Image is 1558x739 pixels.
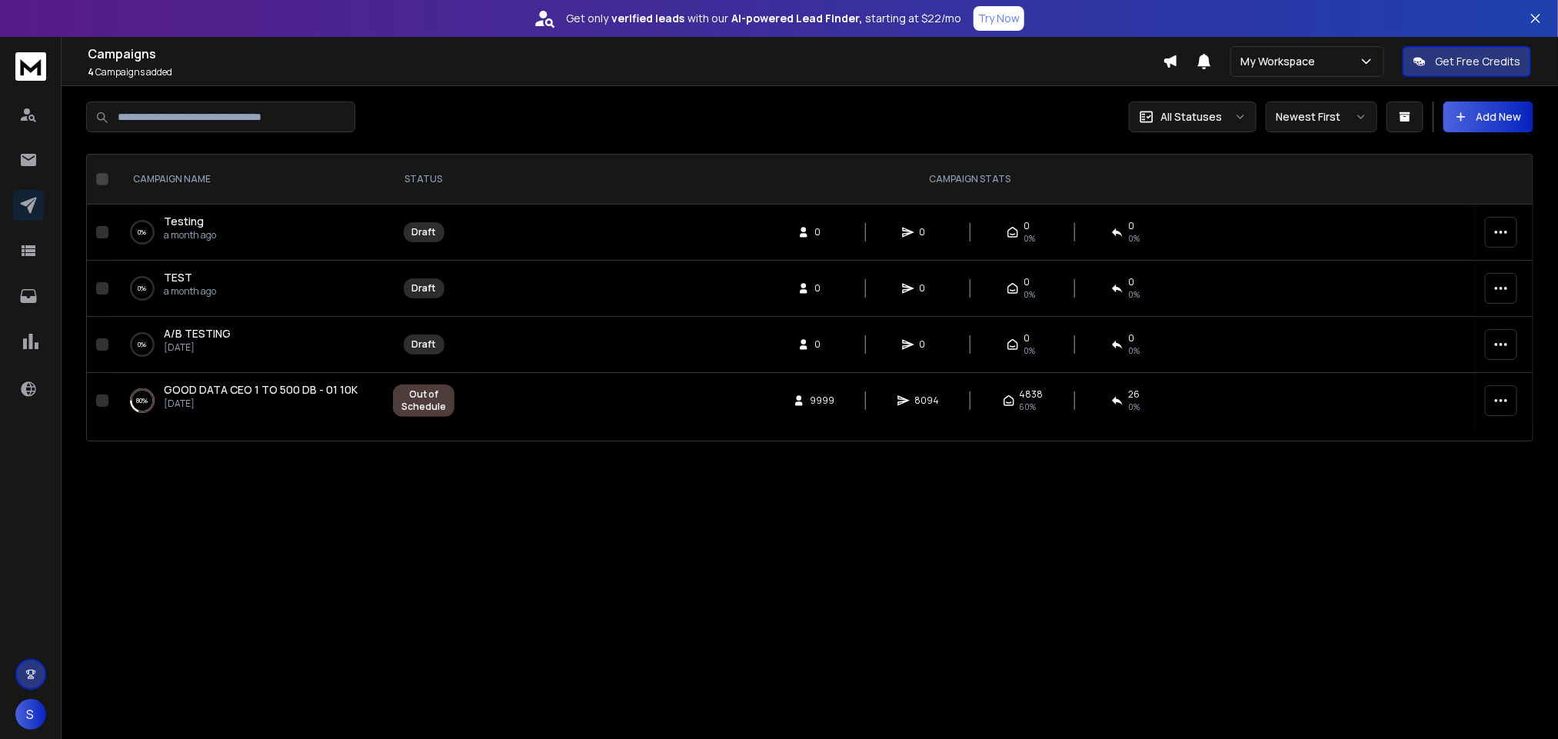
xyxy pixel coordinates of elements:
[115,317,384,373] td: 0%A/B TESTING[DATE]
[164,326,231,341] span: A/B TESTING
[164,214,204,229] a: Testing
[1020,388,1044,401] span: 4838
[164,214,204,228] span: Testing
[164,382,358,398] a: GOOD DATA CEO 1 TO 500 DB - 01 10K
[137,393,148,408] p: 80 %
[88,45,1163,63] h1: Campaigns
[412,338,436,351] div: Draft
[138,337,147,352] p: 0 %
[1024,276,1030,288] span: 0
[814,226,830,238] span: 0
[164,229,216,241] p: a month ago
[566,11,961,26] p: Get only with our starting at $22/mo
[1020,401,1037,413] span: 60 %
[115,205,384,261] td: 0%Testinga month ago
[974,6,1024,31] button: Try Now
[1128,220,1134,232] span: 0
[1128,332,1134,345] span: 0
[1024,288,1035,301] span: 0%
[412,282,436,295] div: Draft
[15,699,46,730] button: S
[15,52,46,81] img: logo
[611,11,684,26] strong: verified leads
[138,225,147,240] p: 0 %
[412,226,436,238] div: Draft
[1024,332,1030,345] span: 0
[164,341,231,354] p: [DATE]
[1128,401,1140,413] span: 0 %
[164,398,358,410] p: [DATE]
[1128,388,1140,401] span: 26
[1266,102,1377,132] button: Newest First
[88,66,1163,78] p: Campaigns added
[115,155,384,205] th: CAMPAIGN NAME
[1128,232,1140,245] span: 0%
[164,382,358,397] span: GOOD DATA CEO 1 TO 500 DB - 01 10K
[1240,54,1321,69] p: My Workspace
[1160,109,1222,125] p: All Statuses
[810,394,834,407] span: 9999
[919,282,934,295] span: 0
[731,11,862,26] strong: AI-powered Lead Finder,
[1128,276,1134,288] span: 0
[978,11,1020,26] p: Try Now
[919,338,934,351] span: 0
[1128,288,1140,301] span: 0%
[1024,220,1030,232] span: 0
[914,394,939,407] span: 8094
[1024,232,1035,245] span: 0%
[1128,345,1140,357] span: 0%
[919,226,934,238] span: 0
[401,388,446,413] div: Out of Schedule
[1403,46,1531,77] button: Get Free Credits
[115,261,384,317] td: 0%TESTa month ago
[1435,54,1520,69] p: Get Free Credits
[115,373,384,429] td: 80%GOOD DATA CEO 1 TO 500 DB - 01 10K[DATE]
[164,270,192,285] a: TEST
[164,326,231,341] a: A/B TESTING
[164,285,216,298] p: a month ago
[384,155,464,205] th: STATUS
[1024,345,1035,357] span: 0%
[88,65,94,78] span: 4
[1443,102,1533,132] button: Add New
[814,282,830,295] span: 0
[814,338,830,351] span: 0
[464,155,1476,205] th: CAMPAIGN STATS
[138,281,147,296] p: 0 %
